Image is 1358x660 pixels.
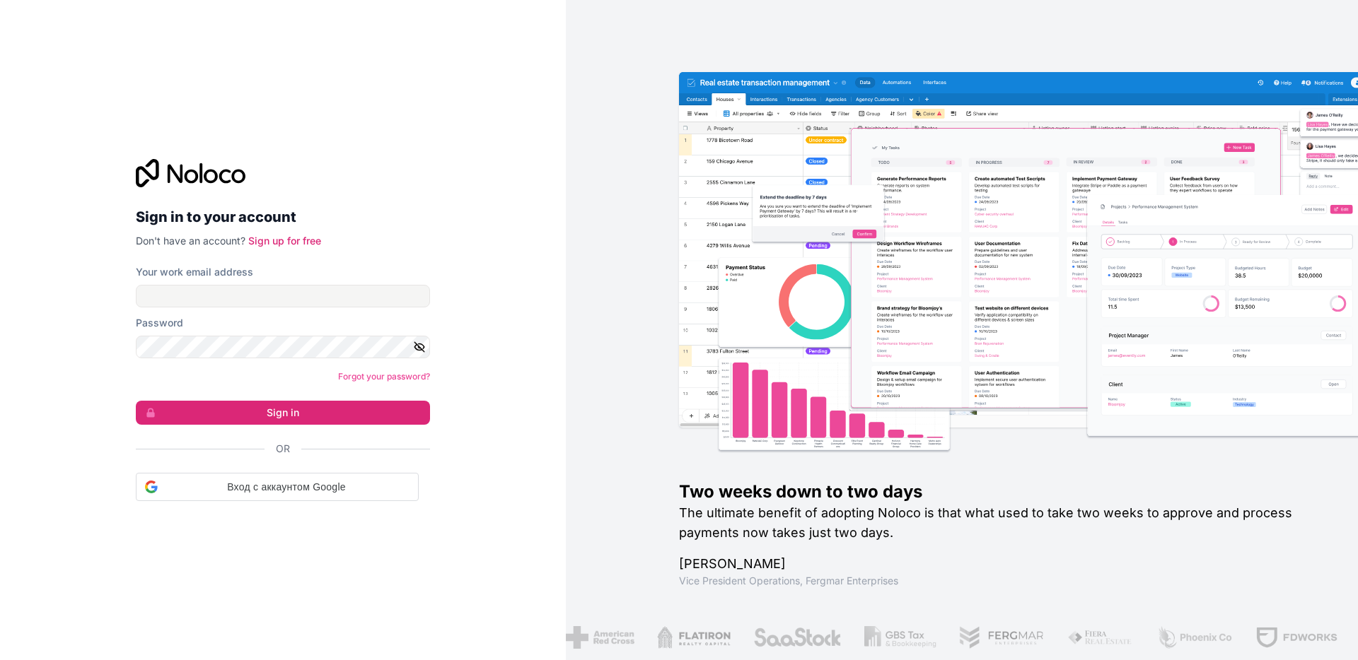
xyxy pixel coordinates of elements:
[136,336,430,358] input: Password
[679,503,1313,543] h2: The ultimate benefit of adopting Noloco is that what used to take two weeks to approve and proces...
[163,480,410,495] span: Вход с аккаунтом Google
[1067,626,1134,649] img: /assets/fiera-fwj2N5v4.png
[1156,626,1232,649] img: /assets/phoenix-BREaitsQ.png
[1255,626,1337,649] img: /assets/fdworks-Bi04fVtw.png
[679,554,1313,574] h1: [PERSON_NAME]
[136,235,245,247] span: Don't have an account?
[136,401,430,425] button: Sign in
[136,473,419,501] div: Вход с аккаунтом Google
[679,481,1313,503] h1: Two weeks down to two days
[136,265,253,279] label: Your work email address
[136,285,430,307] input: Email address
[753,626,842,649] img: /assets/saastock-C6Zbiodz.png
[864,626,936,649] img: /assets/gbstax-C-GtDUiK.png
[338,371,430,382] a: Forgot your password?
[276,442,290,456] span: Or
[248,235,321,247] a: Sign up for free
[656,626,729,649] img: /assets/flatiron-C8eUkumj.png
[565,626,634,649] img: /assets/american-red-cross-BAupjrZR.png
[679,574,1313,588] h1: Vice President Operations , Fergmar Enterprises
[136,316,183,330] label: Password
[958,626,1045,649] img: /assets/fergmar-CudnrXN5.png
[136,204,430,230] h2: Sign in to your account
